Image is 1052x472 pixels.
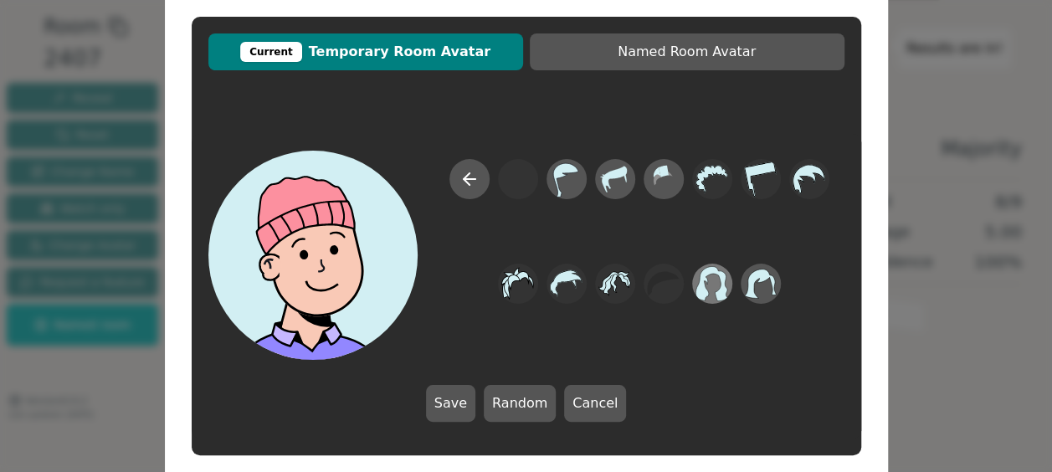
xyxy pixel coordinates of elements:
[530,33,844,70] button: Named Room Avatar
[217,42,515,62] span: Temporary Room Avatar
[564,385,626,422] button: Cancel
[538,42,836,62] span: Named Room Avatar
[208,33,523,70] button: CurrentTemporary Room Avatar
[426,385,475,422] button: Save
[240,42,302,62] div: Current
[484,385,556,422] button: Random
